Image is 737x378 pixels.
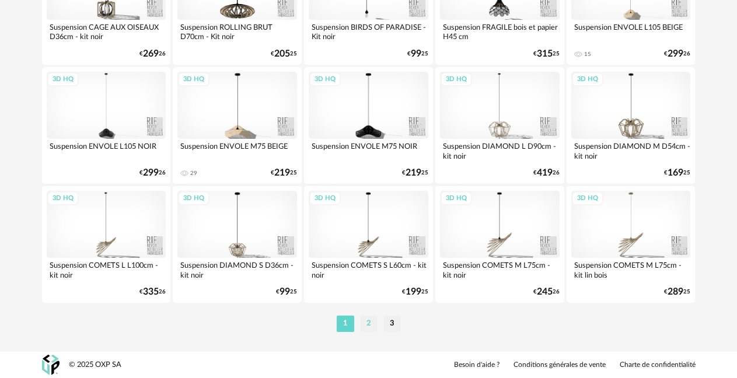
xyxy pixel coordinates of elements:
[47,20,166,43] div: Suspension CAGE AUX OISEAUX D36cm - kit noir
[664,169,690,177] div: € 25
[668,288,683,296] span: 289
[309,139,428,162] div: Suspension ENVOLE M75 NOIR
[454,360,500,370] a: Besoin d'aide ?
[572,191,603,206] div: 3D HQ
[537,169,553,177] span: 419
[143,288,159,296] span: 335
[440,20,560,43] div: Suspension FRAGILE bois et papier H45 cm
[139,50,166,58] div: € 26
[440,258,560,281] div: Suspension COMETS M L75cm - kit noir
[139,288,166,296] div: € 26
[271,50,297,58] div: € 25
[47,139,166,162] div: Suspension ENVOLE L105 NOIR
[533,169,560,177] div: € 26
[139,169,166,177] div: € 26
[274,50,290,58] span: 205
[47,72,79,87] div: 3D HQ
[441,72,472,87] div: 3D HQ
[514,360,606,370] a: Conditions générales de vente
[668,50,683,58] span: 299
[572,72,603,87] div: 3D HQ
[304,186,433,303] a: 3D HQ Suspension COMETS S L60cm - kit noir €19925
[440,139,560,162] div: Suspension DIAMOND L D90cm - kit noir
[407,50,428,58] div: € 25
[402,288,428,296] div: € 25
[177,258,297,281] div: Suspension DIAMOND S D36cm - kit noir
[435,67,564,184] a: 3D HQ Suspension DIAMOND L D90cm - kit noir €41926
[435,186,564,303] a: 3D HQ Suspension COMETS M L75cm - kit noir €24526
[584,51,591,58] div: 15
[178,72,209,87] div: 3D HQ
[276,288,297,296] div: € 25
[441,191,472,206] div: 3D HQ
[406,288,421,296] span: 199
[280,288,290,296] span: 99
[664,288,690,296] div: € 25
[177,20,297,43] div: Suspension ROLLING BRUT D70cm - Kit noir
[406,169,421,177] span: 219
[337,316,354,332] li: 1
[42,186,171,303] a: 3D HQ Suspension COMETS L L100cm - kit noir €33526
[537,288,553,296] span: 245
[533,50,560,58] div: € 25
[567,186,696,303] a: 3D HQ Suspension COMETS M L75cm - kit lin bois €28925
[274,169,290,177] span: 219
[47,191,79,206] div: 3D HQ
[177,139,297,162] div: Suspension ENVOLE M75 BEIGE
[537,50,553,58] span: 315
[143,50,159,58] span: 269
[42,355,60,375] img: OXP
[402,169,428,177] div: € 25
[533,288,560,296] div: € 26
[668,169,683,177] span: 169
[271,169,297,177] div: € 25
[360,316,378,332] li: 2
[173,67,302,184] a: 3D HQ Suspension ENVOLE M75 BEIGE 29 €21925
[383,316,401,332] li: 3
[309,72,341,87] div: 3D HQ
[567,67,696,184] a: 3D HQ Suspension DIAMOND M D54cm - kit noir €16925
[42,67,171,184] a: 3D HQ Suspension ENVOLE L105 NOIR €29926
[309,258,428,281] div: Suspension COMETS S L60cm - kit noir
[190,170,197,177] div: 29
[571,139,691,162] div: Suspension DIAMOND M D54cm - kit noir
[620,360,696,370] a: Charte de confidentialité
[309,191,341,206] div: 3D HQ
[309,20,428,43] div: Suspension BIRDS OF PARADISE - Kit noir
[664,50,690,58] div: € 26
[69,360,121,370] div: © 2025 OXP SA
[411,50,421,58] span: 99
[178,191,209,206] div: 3D HQ
[571,258,691,281] div: Suspension COMETS M L75cm - kit lin bois
[47,258,166,281] div: Suspension COMETS L L100cm - kit noir
[304,67,433,184] a: 3D HQ Suspension ENVOLE M75 NOIR €21925
[173,186,302,303] a: 3D HQ Suspension DIAMOND S D36cm - kit noir €9925
[571,20,691,43] div: Suspension ENVOLE L105 BEIGE
[143,169,159,177] span: 299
